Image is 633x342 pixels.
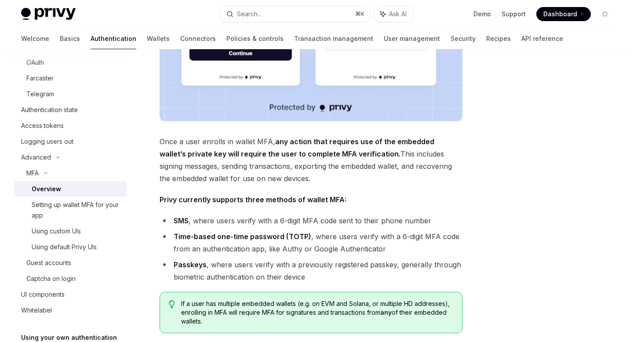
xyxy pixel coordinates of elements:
[237,9,262,19] div: Search...
[21,136,73,147] div: Logging users out
[294,28,373,49] a: Transaction management
[21,289,65,300] div: UI components
[374,6,413,22] button: Ask AI
[502,10,526,18] a: Support
[543,10,577,18] span: Dashboard
[473,10,491,18] a: Demo
[26,168,39,178] div: MFA
[180,28,216,49] a: Connectors
[14,287,127,302] a: UI components
[536,7,591,21] a: Dashboard
[181,299,453,326] span: If a user has multiple embedded wallets (e.g. on EVM and Solana, or multiple HD addresses), enrol...
[14,239,127,255] a: Using default Privy UIs
[486,28,511,49] a: Recipes
[174,232,311,241] strong: Time-based one-time password (TOTP)
[598,7,612,21] button: Toggle dark mode
[21,152,51,163] div: Advanced
[147,28,170,49] a: Wallets
[355,11,364,18] span: ⌘ K
[14,302,127,318] a: Whitelabel
[32,200,121,221] div: Setting up wallet MFA for your app
[160,137,434,158] strong: any action that requires use of the embedded wallet’s private key will require the user to comple...
[14,134,127,149] a: Logging users out
[380,309,392,316] strong: any
[169,300,175,308] svg: Tip
[26,273,76,284] div: Captcha on login
[21,120,64,131] div: Access tokens
[21,8,76,20] img: light logo
[521,28,563,49] a: API reference
[60,28,80,49] a: Basics
[384,28,440,49] a: User management
[14,86,127,102] a: Telegram
[14,255,127,271] a: Guest accounts
[21,105,78,115] div: Authentication state
[160,258,462,283] li: , where users verify with a previously registered passkey, generally through biometric authentica...
[14,118,127,134] a: Access tokens
[14,271,127,287] a: Captcha on login
[32,184,61,194] div: Overview
[160,135,462,185] span: Once a user enrolls in wallet MFA, This includes signing messages, sending transactions, exportin...
[389,10,407,18] span: Ask AI
[174,260,207,269] strong: Passkeys
[14,223,127,239] a: Using custom UIs
[14,70,127,86] a: Farcaster
[21,28,49,49] a: Welcome
[451,28,476,49] a: Security
[14,181,127,197] a: Overview
[14,197,127,223] a: Setting up wallet MFA for your app
[160,195,346,204] strong: Privy currently supports three methods of wallet MFA:
[32,242,97,252] div: Using default Privy UIs
[26,73,54,84] div: Farcaster
[174,216,189,225] strong: SMS
[21,305,52,316] div: Whitelabel
[14,102,127,118] a: Authentication state
[160,215,462,227] li: , where users verify with a 6-digit MFA code sent to their phone number
[26,258,71,268] div: Guest accounts
[226,28,284,49] a: Policies & controls
[26,89,54,99] div: Telegram
[160,230,462,255] li: , where users verify with a 6-digit MFA code from an authentication app, like Authy or Google Aut...
[32,226,81,236] div: Using custom UIs
[220,6,369,22] button: Search...⌘K
[91,28,136,49] a: Authentication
